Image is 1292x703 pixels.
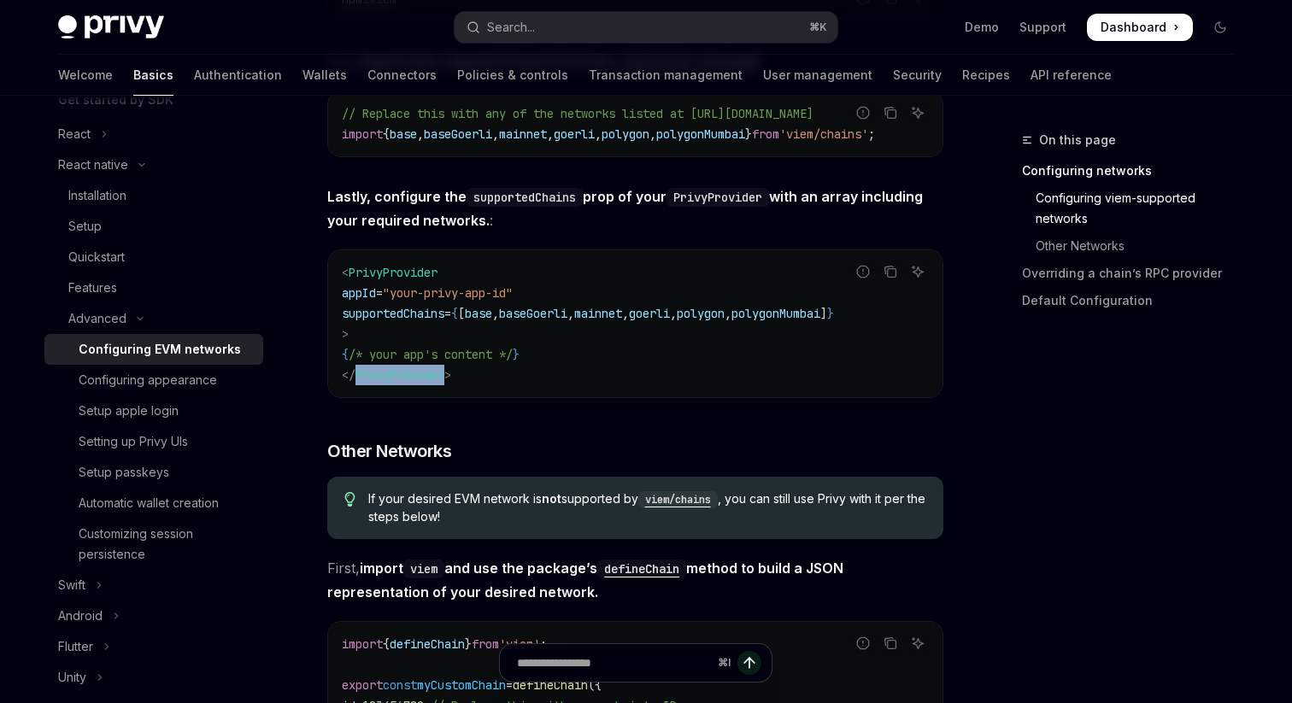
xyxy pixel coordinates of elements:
[79,401,179,421] div: Setup apple login
[622,306,629,321] span: ,
[302,55,347,96] a: Wallets
[907,632,929,654] button: Ask AI
[327,439,451,463] span: Other Networks
[327,559,843,600] strong: import and use the package’s method to build a JSON representation of your desired network.
[638,491,718,508] code: viem/chains
[458,306,465,321] span: [
[574,306,622,321] span: mainnet
[68,278,117,298] div: Features
[451,306,458,321] span: {
[542,491,561,506] strong: not
[58,636,93,657] div: Flutter
[349,265,438,280] span: PrivyProvider
[342,265,349,280] span: <
[44,518,263,570] a: Customizing session persistence
[499,636,540,652] span: 'viem'
[342,106,813,121] span: // Replace this with any of the networks listed at [URL][DOMAIN_NAME]
[68,308,126,329] div: Advanced
[602,126,649,142] span: polygon
[390,126,417,142] span: base
[752,126,779,142] span: from
[344,492,356,507] svg: Tip
[44,600,263,631] button: Toggle Android section
[44,457,263,488] a: Setup passkeys
[629,306,670,321] span: goerli
[79,370,217,390] div: Configuring appearance
[499,126,547,142] span: mainnet
[492,306,499,321] span: ,
[376,285,383,301] span: =
[1022,185,1248,232] a: Configuring viem-supported networks
[457,55,568,96] a: Policies & controls
[472,636,499,652] span: from
[649,126,656,142] span: ,
[677,306,725,321] span: polygon
[567,306,574,321] span: ,
[868,126,875,142] span: ;
[656,126,745,142] span: polygonMumbai
[455,12,837,43] button: Open search
[893,55,942,96] a: Security
[879,102,901,124] button: Copy the contents from the code block
[417,126,424,142] span: ,
[368,490,926,525] span: If your desired EVM network is supported by , you can still use Privy with it per the steps below!
[58,667,86,688] div: Unity
[547,126,554,142] span: ,
[44,211,263,242] a: Setup
[852,102,874,124] button: Report incorrect code
[327,188,923,229] strong: Lastly, configure the prop of your with an array including your required networks.
[44,570,263,600] button: Toggle Swift section
[597,559,686,577] a: defineChain
[44,426,263,457] a: Setting up Privy UIs
[327,556,943,604] span: First,
[58,155,128,175] div: React native
[487,17,535,38] div: Search...
[670,306,677,321] span: ,
[1022,260,1248,287] a: Overriding a chain’s RPC provider
[517,644,711,682] input: Ask a question...
[597,559,686,578] code: defineChain
[44,180,263,211] a: Installation
[44,242,263,272] a: Quickstart
[342,126,383,142] span: import
[513,347,520,362] span: }
[342,636,383,652] span: import
[879,632,901,654] button: Copy the contents from the code block
[667,188,769,207] code: PrivyProvider
[342,285,376,301] span: appId
[44,662,263,693] button: Toggle Unity section
[809,21,827,34] span: ⌘ K
[58,606,103,626] div: Android
[965,19,999,36] a: Demo
[383,636,390,652] span: {
[725,306,731,321] span: ,
[403,559,444,578] code: viem
[44,303,263,334] button: Toggle Advanced section
[383,285,513,301] span: "your-privy-app-id"
[1031,55,1112,96] a: API reference
[79,431,188,452] div: Setting up Privy UIs
[44,149,263,180] button: Toggle React native section
[44,334,263,365] a: Configuring EVM networks
[1022,157,1248,185] a: Configuring networks
[79,339,241,360] div: Configuring EVM networks
[554,126,595,142] span: goerli
[133,55,173,96] a: Basics
[1087,14,1193,41] a: Dashboard
[779,126,868,142] span: 'viem/chains'
[342,367,355,383] span: </
[1022,287,1248,314] a: Default Configuration
[342,326,349,342] span: >
[1022,232,1248,260] a: Other Networks
[68,216,102,237] div: Setup
[465,636,472,652] span: }
[68,247,125,267] div: Quickstart
[383,126,390,142] span: {
[852,632,874,654] button: Report incorrect code
[1039,130,1116,150] span: On this page
[1101,19,1166,36] span: Dashboard
[1207,14,1234,41] button: Toggle dark mode
[820,306,827,321] span: ]
[194,55,282,96] a: Authentication
[44,365,263,395] a: Configuring appearance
